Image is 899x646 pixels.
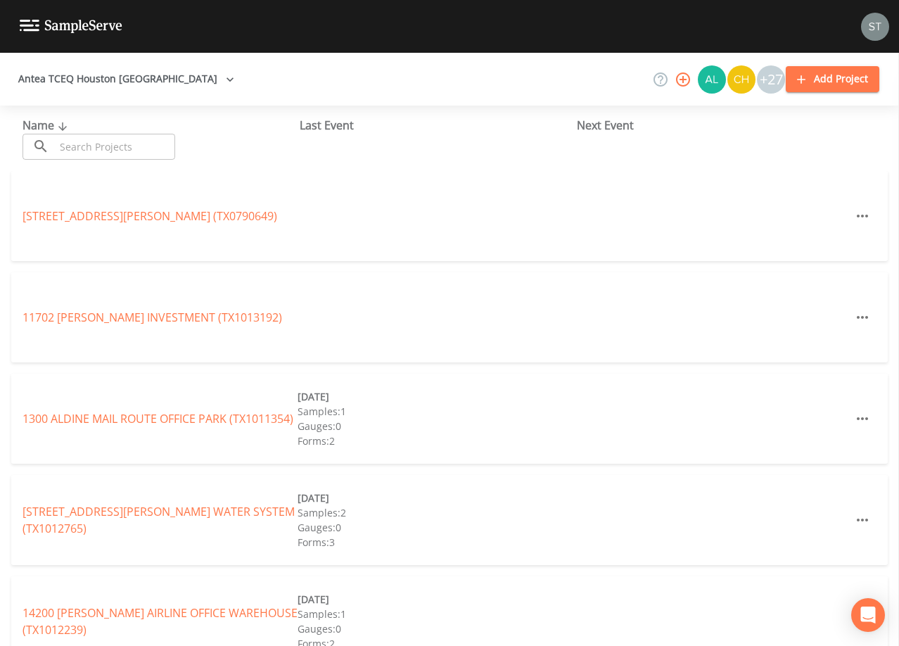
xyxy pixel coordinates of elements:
[851,598,885,632] div: Open Intercom Messenger
[861,13,889,41] img: cb9926319991c592eb2b4c75d39c237f
[20,20,122,33] img: logo
[23,310,282,325] a: 11702 [PERSON_NAME] INVESTMENT (TX1013192)
[23,605,298,638] a: 14200 [PERSON_NAME] AIRLINE OFFICE WAREHOUSE (TX1012239)
[298,419,573,433] div: Gauges: 0
[298,433,573,448] div: Forms: 2
[298,621,573,636] div: Gauges: 0
[298,389,573,404] div: [DATE]
[23,411,293,426] a: 1300 ALDINE MAIL ROUTE OFFICE PARK (TX1011354)
[298,404,573,419] div: Samples: 1
[698,65,726,94] img: 30a13df2a12044f58df5f6b7fda61338
[298,520,573,535] div: Gauges: 0
[577,117,854,134] div: Next Event
[298,607,573,621] div: Samples: 1
[13,66,240,92] button: Antea TCEQ Houston [GEOGRAPHIC_DATA]
[727,65,755,94] img: c74b8b8b1c7a9d34f67c5e0ca157ed15
[298,490,573,505] div: [DATE]
[300,117,577,134] div: Last Event
[757,65,785,94] div: +27
[298,592,573,607] div: [DATE]
[298,505,573,520] div: Samples: 2
[23,504,295,536] a: [STREET_ADDRESS][PERSON_NAME] WATER SYSTEM (TX1012765)
[727,65,756,94] div: Charles Medina
[23,118,71,133] span: Name
[55,134,175,160] input: Search Projects
[298,535,573,550] div: Forms: 3
[786,66,879,92] button: Add Project
[23,208,277,224] a: [STREET_ADDRESS][PERSON_NAME] (TX0790649)
[697,65,727,94] div: Alaina Hahn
